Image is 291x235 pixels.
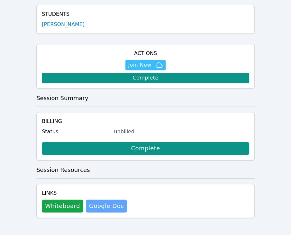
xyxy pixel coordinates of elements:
span: Join Now [128,61,151,69]
div: unbilled [114,128,249,136]
h4: Students [42,10,249,18]
h4: Actions [42,50,249,57]
h4: Billing [42,117,249,125]
h3: Session Summary [36,94,255,103]
a: [PERSON_NAME] [42,21,85,28]
label: Status [42,128,110,136]
h4: Links [42,189,127,197]
button: Whiteboard [42,200,83,212]
a: Google Doc [86,200,127,212]
h3: Session Resources [36,165,255,174]
a: Complete [42,142,249,155]
a: Complete [42,73,249,83]
button: Join Now [125,60,165,70]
